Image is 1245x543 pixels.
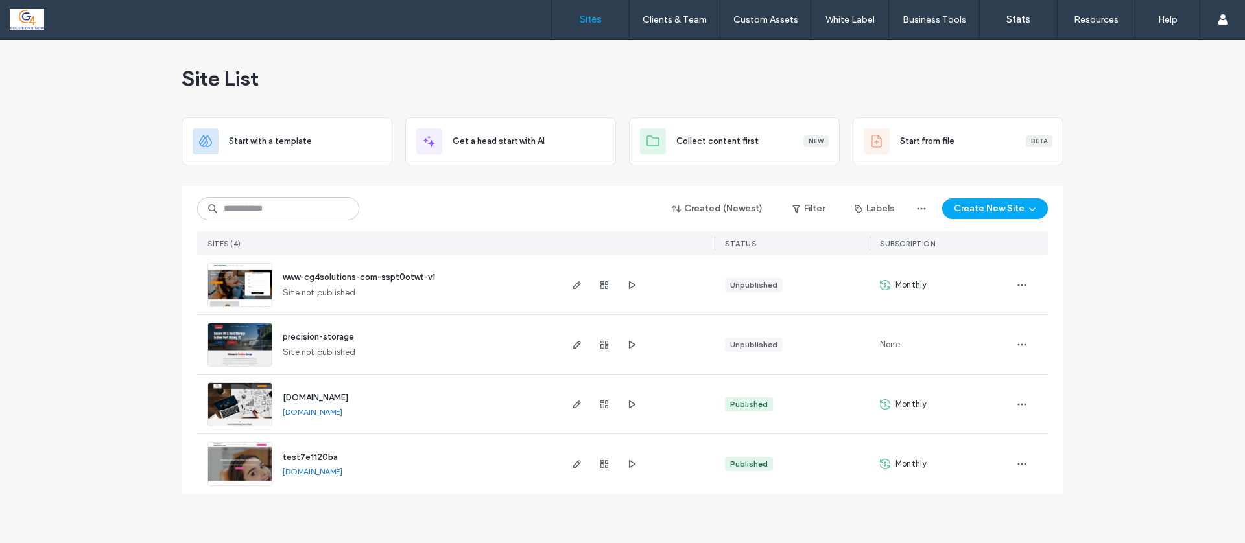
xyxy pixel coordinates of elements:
[229,135,312,148] span: Start with a template
[405,117,616,165] div: Get a head start with AI
[182,117,392,165] div: Start with a template
[283,346,356,359] span: Site not published
[283,272,435,282] a: www-cg4solutions-com-sspt0otwt-v1
[283,393,348,402] a: [DOMAIN_NAME]
[730,279,777,291] div: Unpublished
[900,135,954,148] span: Start from file
[942,198,1048,219] button: Create New Site
[283,452,338,462] a: test7e1120ba
[676,135,759,148] span: Collect content first
[661,198,774,219] button: Created (Newest)
[453,135,545,148] span: Get a head start with AI
[283,286,356,299] span: Site not published
[825,14,875,25] label: White Label
[880,338,900,351] span: None
[1158,14,1178,25] label: Help
[895,457,927,470] span: Monthly
[853,117,1063,165] div: Start from fileBeta
[803,135,829,147] div: New
[629,117,840,165] div: Collect content firstNew
[779,198,838,219] button: Filter
[283,407,342,417] a: [DOMAIN_NAME]
[1026,135,1052,147] div: Beta
[725,239,756,248] span: STATUS
[182,65,259,91] span: Site List
[843,198,906,219] button: Labels
[1074,14,1119,25] label: Resources
[895,279,927,292] span: Monthly
[580,14,602,25] label: Sites
[1006,14,1030,25] label: Stats
[207,239,241,248] span: SITES (4)
[643,14,707,25] label: Clients & Team
[903,14,966,25] label: Business Tools
[730,399,768,410] div: Published
[730,339,777,351] div: Unpublished
[283,467,342,476] a: [DOMAIN_NAME]
[283,332,354,341] a: precision-storage
[733,14,798,25] label: Custom Assets
[880,239,935,248] span: SUBSCRIPTION
[895,398,927,411] span: Monthly
[730,458,768,470] div: Published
